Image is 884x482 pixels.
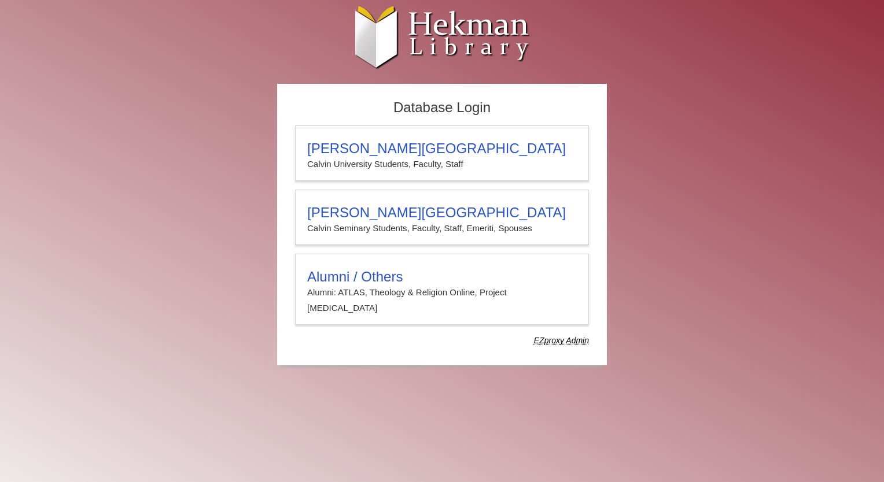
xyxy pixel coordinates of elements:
[307,221,577,236] p: Calvin Seminary Students, Faculty, Staff, Emeriti, Spouses
[295,125,589,181] a: [PERSON_NAME][GEOGRAPHIC_DATA]Calvin University Students, Faculty, Staff
[307,157,577,172] p: Calvin University Students, Faculty, Staff
[307,140,577,157] h3: [PERSON_NAME][GEOGRAPHIC_DATA]
[307,269,577,285] h3: Alumni / Others
[307,269,577,316] summary: Alumni / OthersAlumni: ATLAS, Theology & Religion Online, Project [MEDICAL_DATA]
[307,205,577,221] h3: [PERSON_NAME][GEOGRAPHIC_DATA]
[289,96,595,120] h2: Database Login
[307,285,577,316] p: Alumni: ATLAS, Theology & Religion Online, Project [MEDICAL_DATA]
[295,190,589,245] a: [PERSON_NAME][GEOGRAPHIC_DATA]Calvin Seminary Students, Faculty, Staff, Emeriti, Spouses
[534,336,589,345] dfn: Use Alumni login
